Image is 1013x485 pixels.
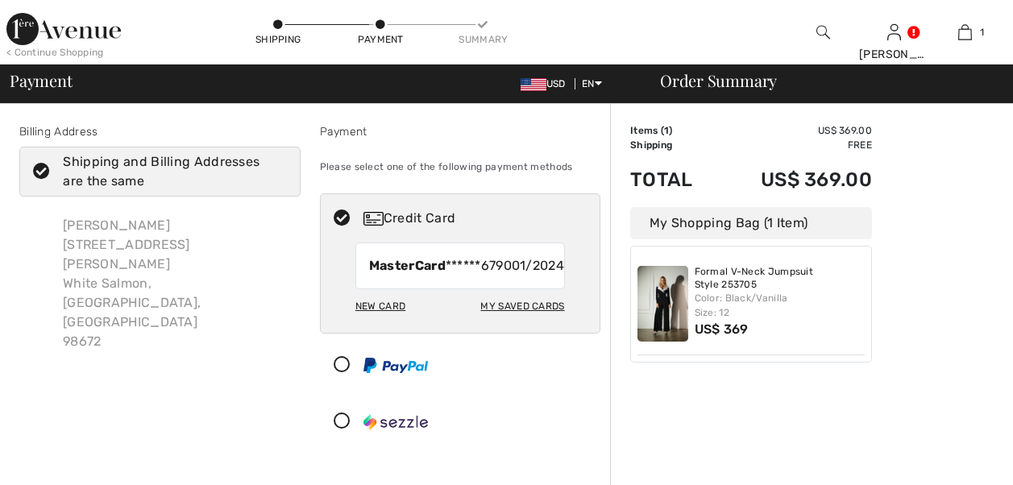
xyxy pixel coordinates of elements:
[63,152,276,191] div: Shipping and Billing Addresses are the same
[717,123,872,138] td: US$ 369.00
[521,78,546,91] img: US Dollar
[355,292,405,320] div: New Card
[582,78,602,89] span: EN
[6,13,121,45] img: 1ère Avenue
[664,125,669,136] span: 1
[958,23,972,42] img: My Bag
[320,147,601,187] div: Please select one of the following payment methods
[887,24,901,39] a: Sign In
[363,212,384,226] img: Credit Card
[363,358,428,373] img: PayPal
[980,25,984,39] span: 1
[363,414,428,430] img: Sezzle
[50,203,301,364] div: [PERSON_NAME] [STREET_ADDRESS][PERSON_NAME] White Salmon, [GEOGRAPHIC_DATA], [GEOGRAPHIC_DATA] 98672
[695,321,749,337] span: US$ 369
[6,45,104,60] div: < Continue Shopping
[641,73,1003,89] div: Order Summary
[630,152,717,207] td: Total
[695,266,866,291] a: Formal V-Neck Jumpsuit Style 253705
[480,292,564,320] div: My Saved Cards
[930,23,999,42] a: 1
[320,123,601,140] div: Payment
[637,266,688,342] img: Formal V-Neck Jumpsuit Style 253705
[356,32,405,47] div: Payment
[369,258,446,273] strong: MasterCard
[512,256,564,276] span: 01/2024
[254,32,302,47] div: Shipping
[630,123,717,138] td: Items ( )
[10,73,72,89] span: Payment
[459,32,507,47] div: Summary
[695,291,866,320] div: Color: Black/Vanilla Size: 12
[816,23,830,42] img: search the website
[717,152,872,207] td: US$ 369.00
[363,209,589,228] div: Credit Card
[717,138,872,152] td: Free
[630,207,872,239] div: My Shopping Bag (1 Item)
[887,23,901,42] img: My Info
[521,78,572,89] span: USD
[630,138,717,152] td: Shipping
[19,123,301,140] div: Billing Address
[859,46,928,63] div: [PERSON_NAME]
